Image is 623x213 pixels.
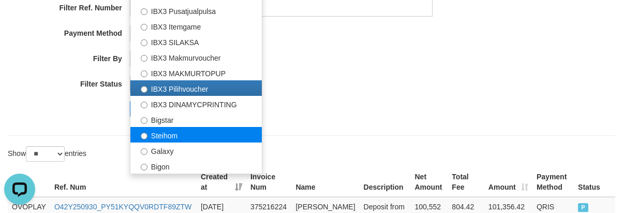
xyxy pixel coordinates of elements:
th: Name [291,167,359,197]
button: Open LiveChat chat widget [4,4,35,35]
label: Bigstar [130,111,262,127]
input: IBX3 MAKMURTOPUP [141,70,147,77]
input: Bigstar [141,117,147,124]
label: Steihom [130,127,262,143]
th: Game [8,167,50,197]
input: Galaxy [141,148,147,155]
input: IBX3 Makmurvoucher [141,55,147,62]
input: IBX3 Pilihvoucher [141,86,147,93]
span: PAID [578,203,588,212]
label: IBX3 MAKMURTOPUP [130,65,262,80]
label: Galaxy [130,143,262,158]
input: Bigon [141,164,147,171]
th: Status [574,167,615,197]
label: Bigon [130,158,262,174]
th: Total Fee [448,167,484,197]
label: IBX3 DINAMYCPRINTING [130,96,262,111]
th: Created at: activate to sort column ascending [197,167,246,197]
label: IBX3 Pilihvoucher [130,80,262,96]
label: IBX3 Itemgame [130,18,262,34]
th: Payment Method [532,167,574,197]
label: Show entries [8,146,86,162]
input: IBX3 DINAMYCPRINTING [141,102,147,108]
label: IBX3 SILAKSA [130,34,262,49]
label: IBX3 Makmurvoucher [130,49,262,65]
a: O42Y250930_PY51KYQQV0RDTF89ZTW [54,203,191,211]
th: Invoice Num [246,167,292,197]
label: IBX3 Pusatjualpulsa [130,3,262,18]
input: IBX3 SILAKSA [141,39,147,46]
th: Description [360,167,411,197]
input: IBX3 Itemgame [141,24,147,31]
input: IBX3 Pusatjualpulsa [141,8,147,15]
input: Steihom [141,133,147,139]
th: Ref. Num [50,167,197,197]
th: Amount: activate to sort column ascending [484,167,532,197]
th: Net Amount [410,167,448,197]
select: Showentries [26,146,65,162]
